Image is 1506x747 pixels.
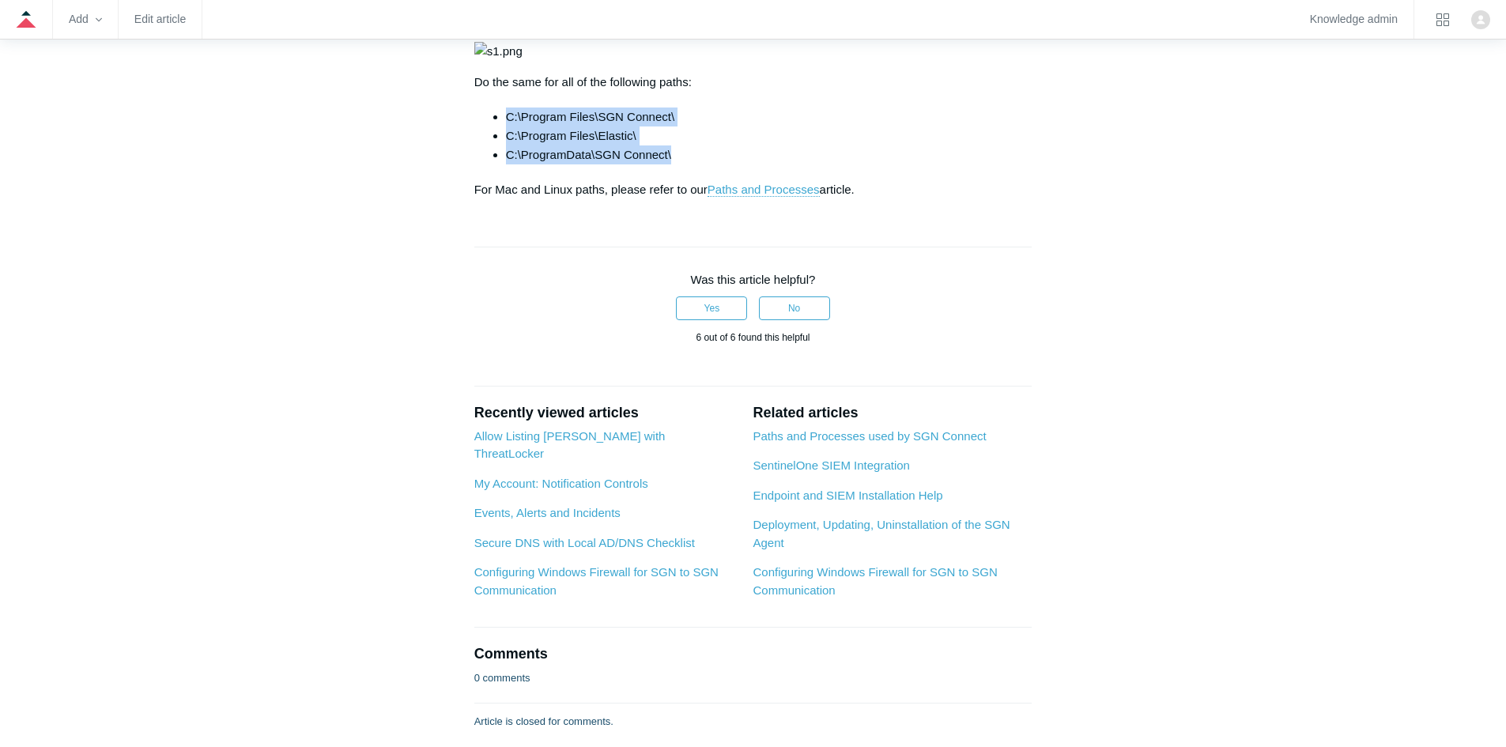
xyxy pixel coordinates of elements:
a: Endpoint and SIEM Installation Help [753,489,942,502]
h2: Related articles [753,402,1032,424]
a: My Account: Notification Controls [474,477,648,490]
li: C:\Program Files\SGN Connect\ [506,108,1032,126]
p: For Mac and Linux paths, please refer to our article. [474,180,1032,199]
h2: Comments [474,643,1032,665]
a: SentinelOne SIEM Integration [753,458,909,472]
a: Secure DNS with Local AD/DNS Checklist [474,536,695,549]
img: s1.png [474,42,523,61]
a: Paths and Processes [708,183,820,197]
button: This article was helpful [676,296,747,320]
zd-hc-trigger: Add [69,15,102,24]
li: C:\ProgramData\SGN Connect\ [506,145,1032,164]
li: C:\Program Files\Elastic\ [506,126,1032,145]
p: Whitelisting SGN Connect on SentinelOne [474,73,1032,92]
button: This article was not helpful [759,296,830,320]
a: Knowledge admin [1310,15,1398,24]
p: 0 comments [474,670,530,686]
a: Configuring Windows Firewall for SGN to SGN Communication [753,565,997,597]
a: Edit article [134,15,186,24]
span: Was this article helpful? [691,273,816,286]
a: Events, Alerts and Incidents [474,506,621,519]
img: user avatar [1471,10,1490,29]
a: Allow Listing [PERSON_NAME] with ThreatLocker [474,429,666,461]
h2: Recently viewed articles [474,402,738,424]
a: Deployment, Updating, Uninstallation of the SGN Agent [753,518,1010,549]
zd-hc-trigger: Click your profile icon to open the profile menu [1471,10,1490,29]
a: Paths and Processes used by SGN Connect [753,429,986,443]
a: Configuring Windows Firewall for SGN to SGN Communication [474,565,719,597]
p: Article is closed for comments. [474,714,613,730]
span: 6 out of 6 found this helpful [696,332,810,343]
